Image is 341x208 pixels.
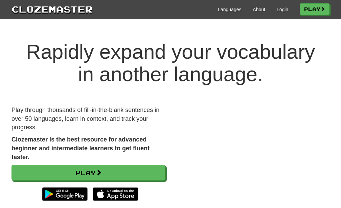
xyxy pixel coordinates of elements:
img: Get it on Google Play [39,184,91,204]
a: Clozemaster [12,3,93,15]
a: Languages [218,6,241,13]
p: Play through thousands of fill-in-the-blank sentences in over 50 languages, learn in context, and... [12,106,165,132]
a: Login [277,6,288,13]
a: About [253,6,265,13]
strong: Clozemaster is the best resource for advanced beginner and intermediate learners to get fluent fa... [12,136,150,160]
a: Play [12,165,165,181]
a: Play [300,3,329,15]
img: Download_on_the_App_Store_Badge_US-UK_135x40-25178aeef6eb6b83b96f5f2d004eda3bffbb37122de64afbaef7... [93,187,138,201]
